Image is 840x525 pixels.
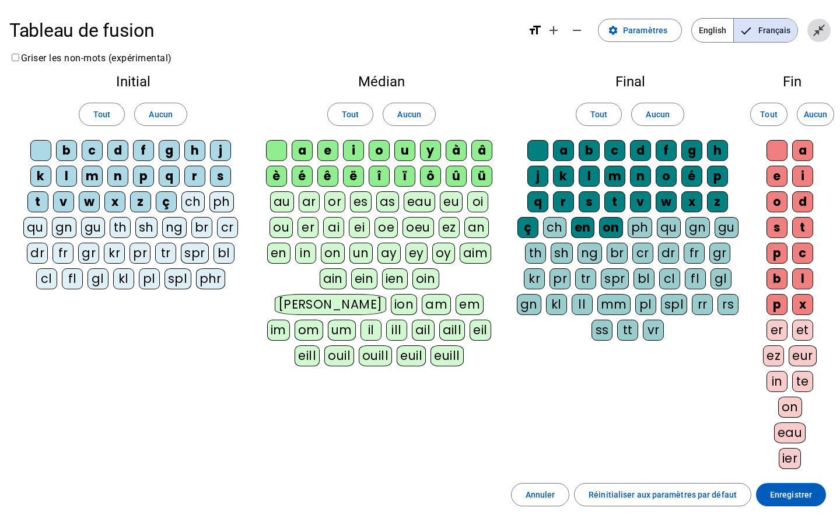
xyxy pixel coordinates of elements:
button: Réinitialiser aux paramètres par défaut [574,483,751,506]
mat-button-toggle-group: Language selection [691,18,798,43]
button: Tout [327,103,373,126]
span: Aucun [397,107,421,121]
mat-icon: remove [570,23,584,37]
button: Augmenter la taille de la police [542,19,565,42]
span: Tout [93,107,110,121]
mat-icon: settings [608,25,618,36]
button: Tout [576,103,622,126]
button: Diminuer la taille de la police [565,19,589,42]
span: Tout [342,107,359,121]
span: Tout [760,107,777,121]
button: Tout [79,103,125,126]
span: Enregistrer [770,488,812,502]
button: Tout [750,103,787,126]
span: Aucun [149,107,172,121]
span: Réinitialiser aux paramètres par défaut [589,488,737,502]
button: Paramètres [598,19,682,42]
mat-icon: add [547,23,561,37]
button: Enregistrer [756,483,826,506]
span: Français [734,19,797,42]
span: Aucun [804,107,827,121]
span: Tout [590,107,607,121]
span: English [692,19,733,42]
button: Aucun [631,103,684,126]
button: Annuler [511,483,570,506]
span: Annuler [526,488,555,502]
span: Aucun [646,107,669,121]
button: Aucun [134,103,187,126]
mat-icon: close_fullscreen [812,23,826,37]
span: Paramètres [623,23,667,37]
button: Quitter le plein écran [807,19,831,42]
button: Aucun [797,103,834,126]
button: Aucun [383,103,435,126]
